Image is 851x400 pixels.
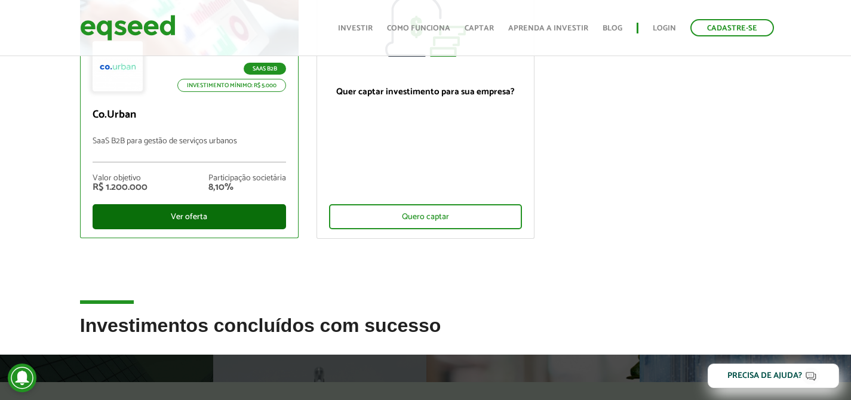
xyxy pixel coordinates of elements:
p: SaaS B2B para gestão de serviços urbanos [93,137,286,162]
div: Quero captar [329,204,523,229]
p: Co.Urban [93,109,286,122]
a: Investir [338,24,373,32]
a: Como funciona [387,24,450,32]
div: Participação societária [208,174,286,183]
div: Valor objetivo [93,174,148,183]
div: 8,10% [208,183,286,192]
a: Aprenda a investir [508,24,588,32]
img: EqSeed [80,12,176,44]
a: Captar [465,24,494,32]
div: R$ 1.200.000 [93,183,148,192]
div: Ver oferta [93,204,286,229]
p: Quer captar investimento para sua empresa? [329,87,523,97]
a: Cadastre-se [690,19,774,36]
a: Blog [603,24,622,32]
h2: Investimentos concluídos com sucesso [80,315,772,354]
a: Login [653,24,676,32]
p: SaaS B2B [244,63,286,75]
p: Investimento mínimo: R$ 5.000 [177,79,286,92]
